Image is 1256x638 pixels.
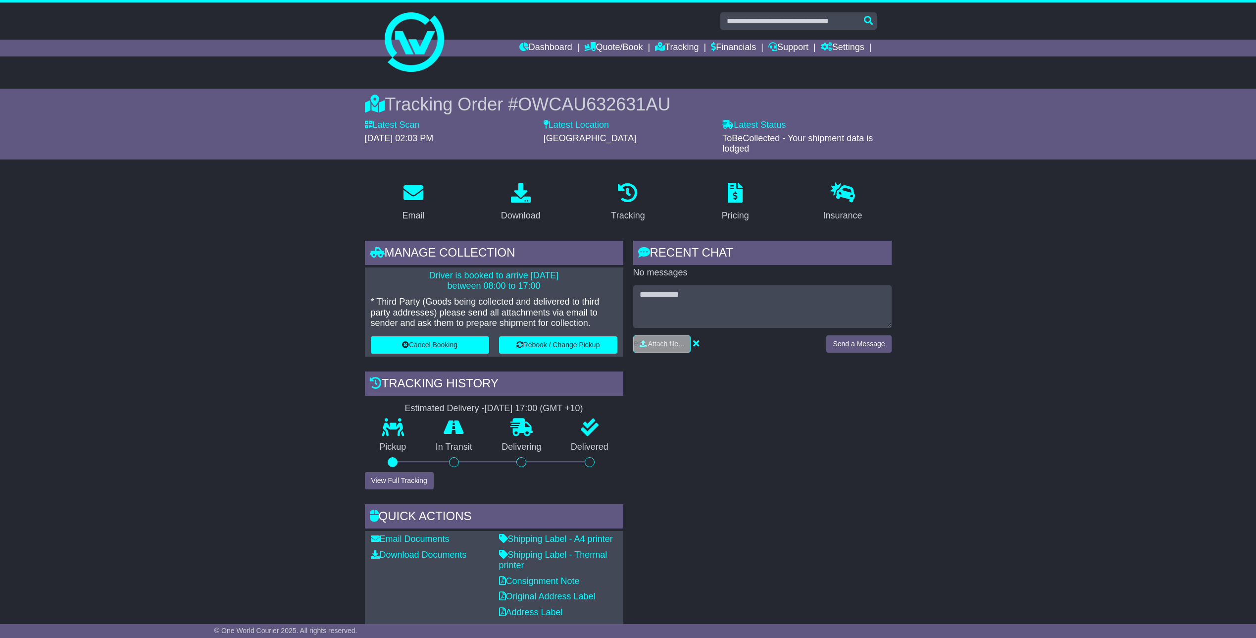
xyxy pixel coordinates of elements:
[365,372,623,398] div: Tracking history
[655,40,699,56] a: Tracking
[722,133,873,154] span: ToBeCollected - Your shipment data is lodged
[499,576,580,586] a: Consignment Note
[421,442,487,453] p: In Transit
[365,133,434,143] span: [DATE] 02:03 PM
[633,267,892,278] p: No messages
[396,179,431,226] a: Email
[715,179,755,226] a: Pricing
[365,403,623,414] div: Estimated Delivery -
[544,133,636,143] span: [GEOGRAPHIC_DATA]
[365,442,421,453] p: Pickup
[365,120,420,131] label: Latest Scan
[722,209,749,222] div: Pricing
[821,40,864,56] a: Settings
[371,270,617,292] p: Driver is booked to arrive [DATE] between 08:00 to 17:00
[402,209,424,222] div: Email
[711,40,756,56] a: Financials
[604,179,651,226] a: Tracking
[365,241,623,267] div: Manage collection
[487,442,556,453] p: Delivering
[371,336,489,354] button: Cancel Booking
[371,534,450,544] a: Email Documents
[633,241,892,267] div: RECENT CHAT
[499,534,613,544] a: Shipping Label - A4 printer
[768,40,808,56] a: Support
[499,336,617,354] button: Rebook / Change Pickup
[501,209,541,222] div: Download
[499,591,596,601] a: Original Address Label
[611,209,645,222] div: Tracking
[722,120,786,131] label: Latest Status
[823,209,862,222] div: Insurance
[518,94,670,114] span: OWCAU632631AU
[371,550,467,560] a: Download Documents
[499,550,607,571] a: Shipping Label - Thermal printer
[556,442,623,453] p: Delivered
[365,94,892,115] div: Tracking Order #
[495,179,547,226] a: Download
[214,627,357,635] span: © One World Courier 2025. All rights reserved.
[365,472,434,489] button: View Full Tracking
[365,504,623,531] div: Quick Actions
[519,40,572,56] a: Dashboard
[826,335,891,353] button: Send a Message
[485,403,583,414] div: [DATE] 17:00 (GMT +10)
[584,40,643,56] a: Quote/Book
[817,179,869,226] a: Insurance
[544,120,609,131] label: Latest Location
[499,607,563,617] a: Address Label
[371,297,617,329] p: * Third Party (Goods being collected and delivered to third party addresses) please send all atta...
